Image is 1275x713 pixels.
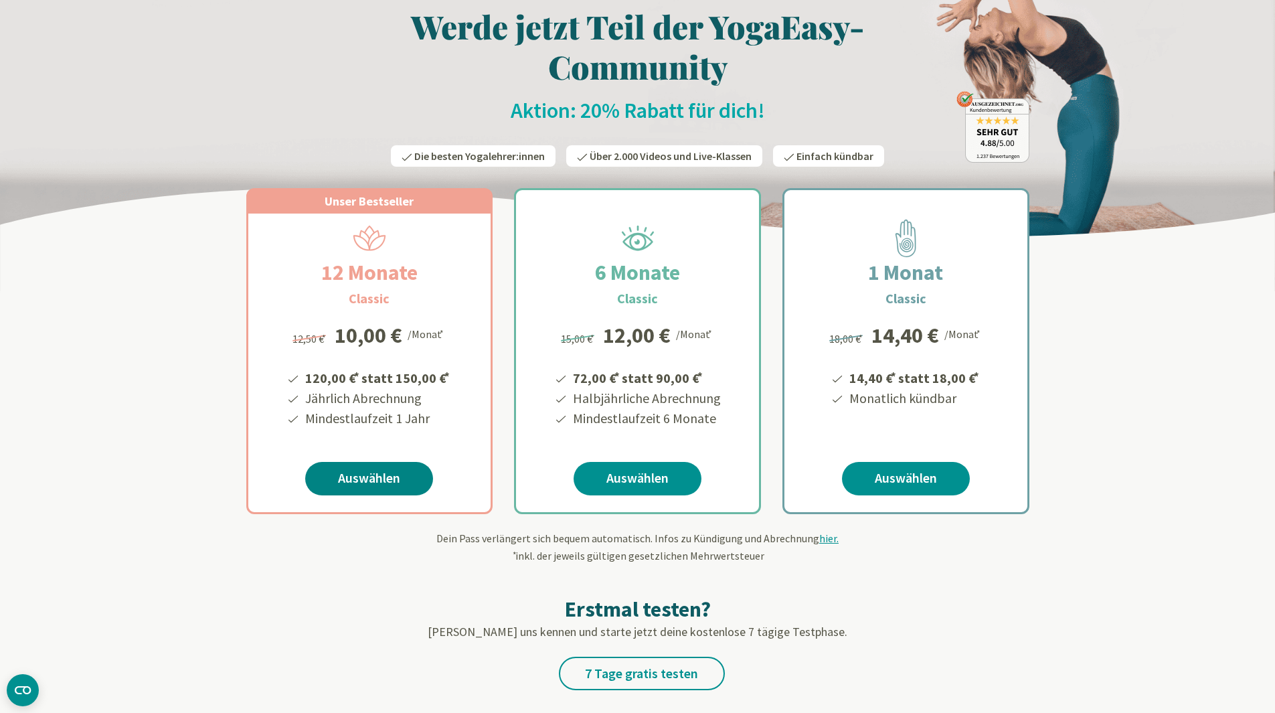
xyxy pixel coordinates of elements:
[246,596,1029,623] h2: Erstmal testen?
[842,462,970,495] a: Auswählen
[819,532,839,545] span: hier.
[292,332,328,345] span: 12,50 €
[559,657,725,690] a: 7 Tage gratis testen
[303,408,452,428] li: Mindestlaufzeit 1 Jahr
[303,388,452,408] li: Jährlich Abrechnung
[571,388,721,408] li: Halbjährliche Abrechnung
[7,674,39,706] button: CMP-Widget öffnen
[871,325,939,346] div: 14,40 €
[246,97,1029,124] h2: Aktion: 20% Rabatt für dich!
[956,91,1029,163] img: ausgezeichnet_badge.png
[349,289,390,309] h3: Classic
[571,408,721,428] li: Mindestlaufzeit 6 Monate
[590,149,752,163] span: Über 2.000 Videos und Live-Klassen
[847,388,981,408] li: Monatlich kündbar
[325,193,414,209] span: Unser Bestseller
[561,332,596,345] span: 15,00 €
[885,289,926,309] h3: Classic
[289,256,450,289] h2: 12 Monate
[563,256,712,289] h2: 6 Monate
[571,366,721,388] li: 72,00 € statt 90,00 €
[676,325,714,342] div: /Monat
[246,6,1029,86] h1: Werde jetzt Teil der YogaEasy-Community
[305,462,433,495] a: Auswählen
[603,325,671,346] div: 12,00 €
[617,289,658,309] h3: Classic
[796,149,873,163] span: Einfach kündbar
[414,149,545,163] span: Die besten Yogalehrer:innen
[335,325,402,346] div: 10,00 €
[944,325,983,342] div: /Monat
[511,549,764,562] span: inkl. der jeweils gültigen gesetzlichen Mehrwertsteuer
[829,332,865,345] span: 18,00 €
[574,462,701,495] a: Auswählen
[246,623,1029,641] p: [PERSON_NAME] uns kennen und starte jetzt deine kostenlose 7 tägige Testphase.
[847,366,981,388] li: 14,40 € statt 18,00 €
[246,530,1029,564] div: Dein Pass verlängert sich bequem automatisch. Infos zu Kündigung und Abrechnung
[408,325,446,342] div: /Monat
[836,256,975,289] h2: 1 Monat
[303,366,452,388] li: 120,00 € statt 150,00 €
